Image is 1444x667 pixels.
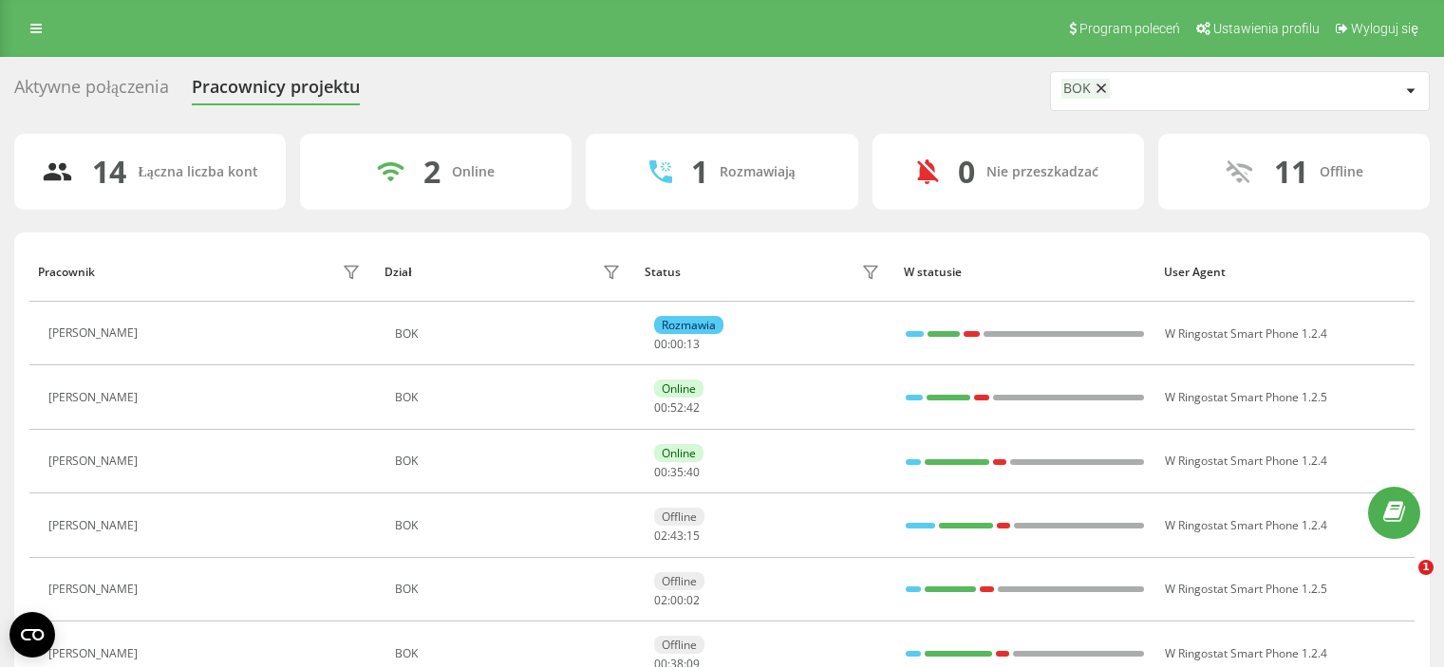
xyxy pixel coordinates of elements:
[654,592,667,608] span: 02
[654,380,703,398] div: Online
[138,164,257,180] div: Łączna liczba kont
[670,592,684,608] span: 00
[654,401,700,415] div: : :
[14,77,169,106] div: Aktywne połączenia
[1063,81,1091,97] div: BOK
[423,154,441,190] div: 2
[395,391,626,404] div: BOK
[395,647,626,660] div: BOK
[1351,21,1418,36] span: Wyloguj się
[1274,154,1308,190] div: 11
[654,508,704,526] div: Offline
[395,327,626,341] div: BOK
[654,316,723,334] div: Rozmawia
[654,594,700,607] div: : :
[654,636,704,654] div: Offline
[654,529,700,543] div: : :
[670,336,684,352] span: 00
[654,464,667,480] span: 00
[654,399,667,416] span: 00
[654,338,700,351] div: : :
[686,336,700,352] span: 13
[1164,266,1406,279] div: User Agent
[1213,21,1320,36] span: Ustawienia profilu
[48,519,142,532] div: [PERSON_NAME]
[654,572,704,590] div: Offline
[686,464,700,480] span: 40
[395,583,626,596] div: BOK
[1418,560,1434,575] span: 1
[958,154,975,190] div: 0
[686,528,700,544] span: 15
[654,336,667,352] span: 00
[48,647,142,660] div: [PERSON_NAME]
[1165,645,1327,661] span: W Ringostat Smart Phone 1.2.4
[986,164,1098,180] div: Nie przeszkadzać
[48,326,142,340] div: [PERSON_NAME]
[1165,517,1327,533] span: W Ringostat Smart Phone 1.2.4
[395,519,626,532] div: BOK
[1320,164,1363,180] div: Offline
[1165,389,1327,405] span: W Ringostat Smart Phone 1.2.5
[670,528,684,544] span: 43
[1165,581,1327,597] span: W Ringostat Smart Phone 1.2.5
[92,154,126,190] div: 14
[654,444,703,462] div: Online
[395,454,626,468] div: BOK
[670,399,684,416] span: 52
[1079,21,1180,36] span: Program poleceń
[720,164,796,180] div: Rozmawiają
[670,464,684,480] span: 35
[452,164,495,180] div: Online
[48,583,142,596] div: [PERSON_NAME]
[691,154,708,190] div: 1
[654,528,667,544] span: 02
[686,592,700,608] span: 02
[38,266,95,279] div: Pracownik
[654,466,700,479] div: : :
[192,77,360,106] div: Pracownicy projektu
[686,399,700,416] span: 42
[1165,325,1327,342] span: W Ringostat Smart Phone 1.2.4
[48,391,142,404] div: [PERSON_NAME]
[1379,560,1425,605] iframe: Intercom live chat
[1165,453,1327,469] span: W Ringostat Smart Phone 1.2.4
[904,266,1146,279] div: W statusie
[384,266,411,279] div: Dział
[645,266,681,279] div: Status
[9,612,55,658] button: Open CMP widget
[48,454,142,468] div: [PERSON_NAME]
